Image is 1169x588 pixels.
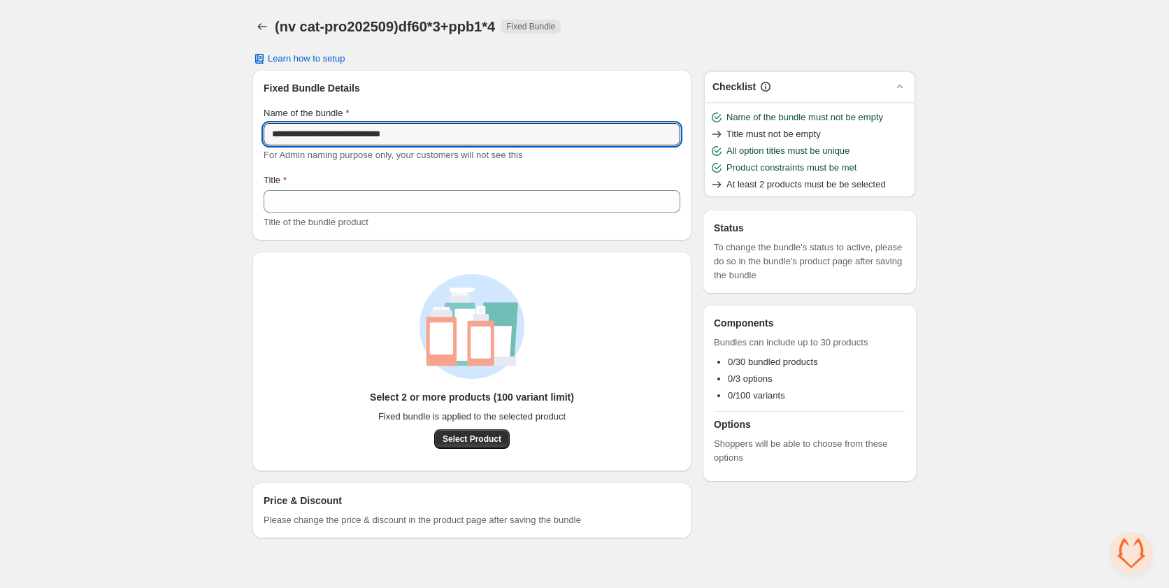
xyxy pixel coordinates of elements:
[268,53,345,64] span: Learn how to setup
[264,173,287,187] label: Title
[252,17,272,36] button: Back
[264,494,342,508] h3: Price & Discount
[264,106,350,120] label: Name of the bundle
[726,144,849,158] span: All option titles must be unique
[370,390,574,404] h3: Select 2 or more products (100 variant limit)
[714,417,905,431] h3: Options
[712,80,756,94] h3: Checklist
[264,81,680,95] h3: Fixed Bundle Details
[264,513,581,527] span: Please change the price & discount in the product page after saving the bundle
[714,241,905,282] span: To change the bundle's status to active, please do so in the bundle's product page after saving t...
[714,437,905,465] span: Shoppers will be able to choose from these options
[506,21,555,32] span: Fixed Bundle
[726,161,856,175] span: Product constraints must be met
[728,390,785,401] span: 0/100 variants
[434,429,510,449] button: Select Product
[244,49,354,69] button: Learn how to setup
[378,410,566,424] span: Fixed bundle is applied to the selected product
[714,316,774,330] h3: Components
[443,433,501,445] span: Select Product
[714,336,905,350] span: Bundles can include up to 30 products
[1110,532,1152,574] div: 开放式聊天
[714,221,905,235] h3: Status
[264,150,522,160] span: For Admin naming purpose only, your customers will not see this
[726,178,886,192] span: At least 2 products must be be selected
[728,357,818,367] span: 0/30 bundled products
[728,373,773,384] span: 0/3 options
[275,18,495,35] h1: (nv cat-pro202509)df60*3+ppb1*4
[726,127,821,141] span: Title must not be empty
[726,110,883,124] span: Name of the bundle must not be empty
[264,217,368,227] span: Title of the bundle product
